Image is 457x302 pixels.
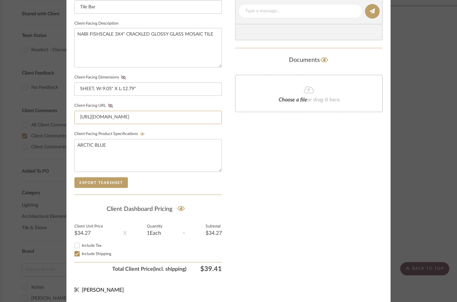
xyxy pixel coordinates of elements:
[82,287,124,293] span: [PERSON_NAME]
[74,103,115,108] label: Client-Facing URL
[74,22,119,25] label: Client-Facing Description
[153,265,186,273] span: (incl. shipping)
[206,230,222,236] div: $34.27
[74,111,222,124] input: Enter item URL
[74,177,128,188] button: Export Tearsheet
[206,225,222,228] label: Subtotal
[307,97,341,102] span: or drag it here.
[235,55,383,66] div: Documents
[74,82,222,96] input: Enter item dimensions
[82,252,111,256] span: Include Shipping
[74,230,103,236] div: $34.27
[138,132,147,136] button: Client-Facing Product Specifications
[74,0,222,14] input: Enter Client-Facing Brand
[186,265,222,273] span: $39.41
[106,103,115,108] button: Client-Facing URL
[119,75,128,80] button: Client-Facing Dimensions
[147,225,162,228] label: Quantity
[123,229,127,237] div: X
[147,230,162,236] div: 1 Each
[182,229,185,237] div: =
[74,75,128,80] label: Client-Facing Dimensions
[74,265,186,273] span: Total Client Price
[74,202,222,217] div: Client Dashboard Pricing
[279,97,307,102] span: Choose a file
[74,225,103,228] label: Client Unit Price
[82,243,102,247] span: Include Tax
[74,132,147,136] label: Client-Facing Product Specifications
